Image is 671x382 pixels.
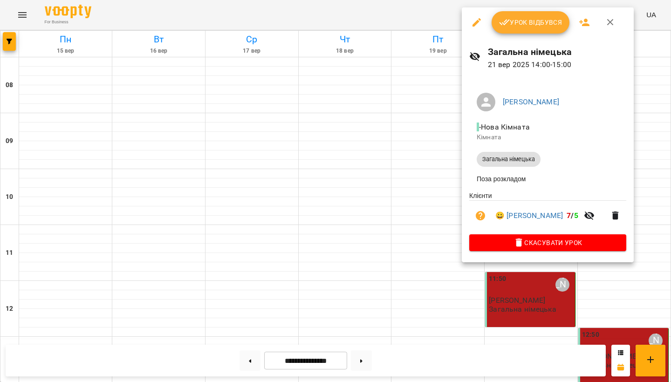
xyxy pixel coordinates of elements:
[477,123,532,131] span: - Нова Кімната
[503,97,559,106] a: [PERSON_NAME]
[567,211,571,220] span: 7
[567,211,578,220] b: /
[495,210,563,221] a: 😀 [PERSON_NAME]
[469,205,492,227] button: Візит ще не сплачено. Додати оплату?
[488,45,627,59] h6: Загальна німецька
[492,11,570,34] button: Урок відбувся
[477,133,619,142] p: Кімната
[488,59,627,70] p: 21 вер 2025 14:00 - 15:00
[574,211,578,220] span: 5
[499,17,562,28] span: Урок відбувся
[469,191,626,234] ul: Клієнти
[469,234,626,251] button: Скасувати Урок
[477,237,619,248] span: Скасувати Урок
[477,155,541,164] span: Загальна німецька
[469,171,626,187] li: Поза розкладом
